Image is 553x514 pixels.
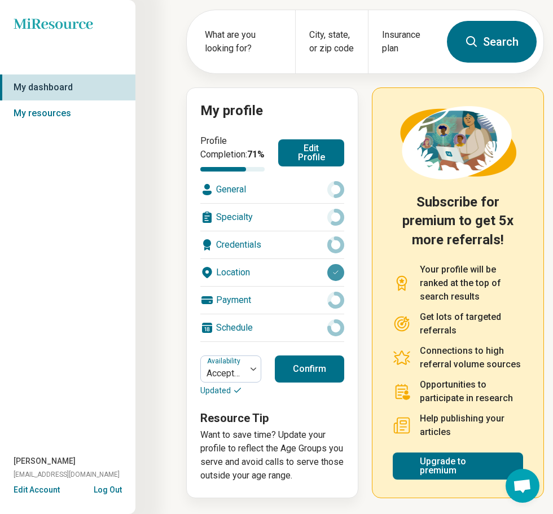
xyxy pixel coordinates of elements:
h2: Subscribe for premium to get 5x more referrals! [393,193,523,250]
p: Your profile will be ranked at the top of search results [420,263,523,304]
button: Edit Profile [278,139,344,166]
button: Confirm [275,355,344,383]
div: Schedule [200,314,344,341]
button: Search [447,21,537,63]
span: 71 % [247,149,265,160]
div: Open chat [506,469,539,503]
div: Payment [200,287,344,314]
p: Want to save time? Update your profile to reflect the Age Groups you serve and avoid calls to ser... [200,428,344,482]
a: Upgrade to premium [393,453,523,480]
p: Updated [200,385,261,397]
p: Help publishing your articles [420,412,523,439]
label: Availability [207,357,243,365]
div: Location [200,259,344,286]
p: Opportunities to participate in research [420,378,523,405]
span: [PERSON_NAME] [14,455,76,467]
p: Get lots of targeted referrals [420,310,523,337]
button: Log Out [94,484,122,493]
label: What are you looking for? [205,28,282,55]
div: Specialty [200,204,344,231]
span: [EMAIL_ADDRESS][DOMAIN_NAME] [14,469,120,480]
button: Edit Account [14,484,60,496]
p: Connections to high referral volume sources [420,344,523,371]
div: Credentials [200,231,344,258]
div: Profile Completion: [200,134,265,172]
h2: My profile [200,102,344,121]
h3: Resource Tip [200,410,344,426]
div: General [200,176,344,203]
